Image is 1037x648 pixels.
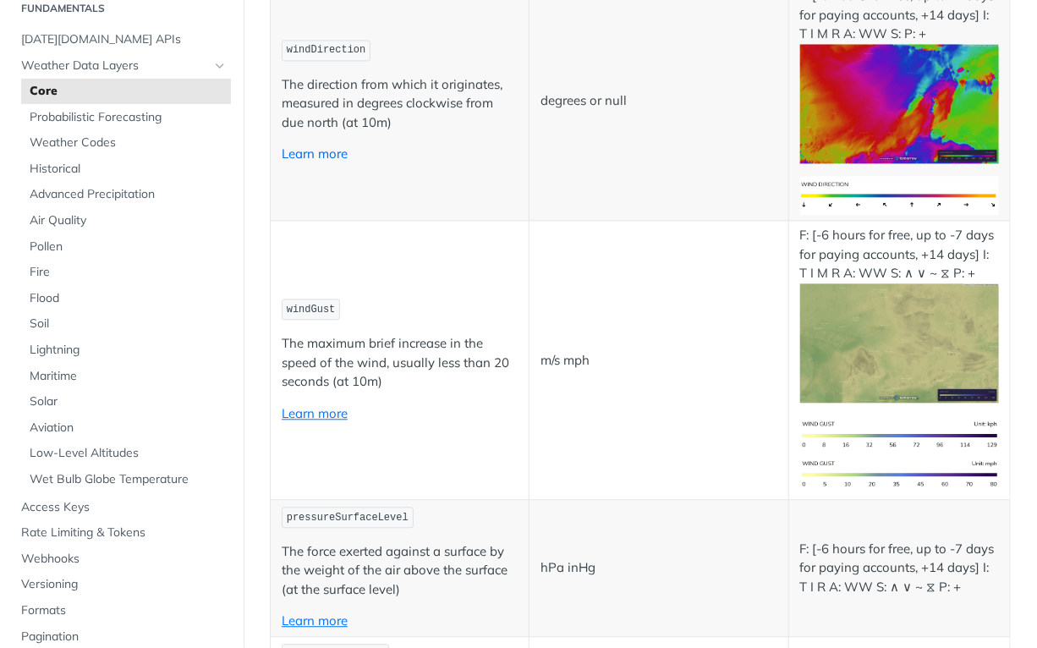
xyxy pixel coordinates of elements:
span: Expand image [800,186,1000,202]
button: Hide subpages for Weather Data Layers [213,58,227,72]
span: Webhooks [21,550,227,567]
span: Expand image [800,426,1000,442]
a: Advanced Precipitation [21,181,231,206]
a: Wet Bulb Globe Temperature [21,466,231,491]
span: Maritime [30,367,227,384]
a: Learn more [282,146,348,162]
span: Aviation [30,419,227,436]
span: Pagination [21,628,227,645]
p: The force exerted against a surface by the weight of the air above the surface (at the surface le... [282,542,518,600]
a: Versioning [13,571,231,596]
span: Weather Codes [30,134,227,151]
a: Weather Codes [21,129,231,155]
a: Flood [21,285,231,310]
p: m/s mph [540,351,776,371]
a: Core [21,78,231,103]
span: Expand image [800,94,1000,110]
a: Historical [21,156,231,181]
a: Solar [21,388,231,414]
a: Access Keys [13,494,231,519]
a: Rate Limiting & Tokens [13,519,231,545]
span: Wet Bulb Globe Temperature [30,470,227,487]
p: The maximum brief increase in the speed of the wind, usually less than 20 seconds (at 10m) [282,334,518,392]
span: Probabilistic Forecasting [30,108,227,125]
p: The direction from which it originates, measured in degrees clockwise from due north (at 10m) [282,75,518,133]
p: degrees or null [540,91,776,111]
a: Fire [21,259,231,284]
span: Solar [30,393,227,409]
a: Low-Level Altitudes [21,440,231,465]
span: Low-Level Altitudes [30,444,227,461]
span: Air Quality [30,211,227,228]
a: [DATE][DOMAIN_NAME] APIs [13,26,231,52]
span: Expand image [800,333,1000,349]
a: Aviation [21,415,231,440]
span: Advanced Precipitation [30,185,227,202]
span: Access Keys [21,498,227,515]
a: Formats [13,597,231,623]
span: Historical [30,160,227,177]
span: windGust [287,304,336,316]
a: Pollen [21,233,231,259]
a: Weather Data LayersHide subpages for Weather Data Layers [13,52,231,78]
a: Webhooks [13,546,231,571]
span: Rate Limiting & Tokens [21,524,227,541]
a: Learn more [282,612,348,629]
span: Fire [30,263,227,280]
span: [DATE][DOMAIN_NAME] APIs [21,30,227,47]
span: Soil [30,315,227,332]
p: F: [-6 hours for free, up to -7 days for paying accounts, +14 days] I: T I M R A: WW S: ∧ ∨ ~ ⧖ P: + [800,226,1000,403]
a: Probabilistic Forecasting [21,104,231,129]
span: windDirection [287,44,366,56]
a: Lightning [21,337,231,362]
span: pressureSurfaceLevel [287,512,409,524]
a: Maritime [21,363,231,388]
span: Pollen [30,238,227,255]
p: F: [-6 hours for free, up to -7 days for paying accounts, +14 days] I: T I R A: WW S: ∧ ∨ ~ ⧖ P: + [800,540,1000,597]
span: Core [30,82,227,99]
span: Flood [30,289,227,306]
span: Weather Data Layers [21,57,209,74]
a: Learn more [282,405,348,421]
a: Soil [21,310,231,336]
span: Formats [21,601,227,618]
p: hPa inHg [540,558,776,578]
span: Lightning [30,341,227,358]
span: Versioning [21,575,227,592]
span: Expand image [800,465,1000,481]
a: Air Quality [21,207,231,233]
